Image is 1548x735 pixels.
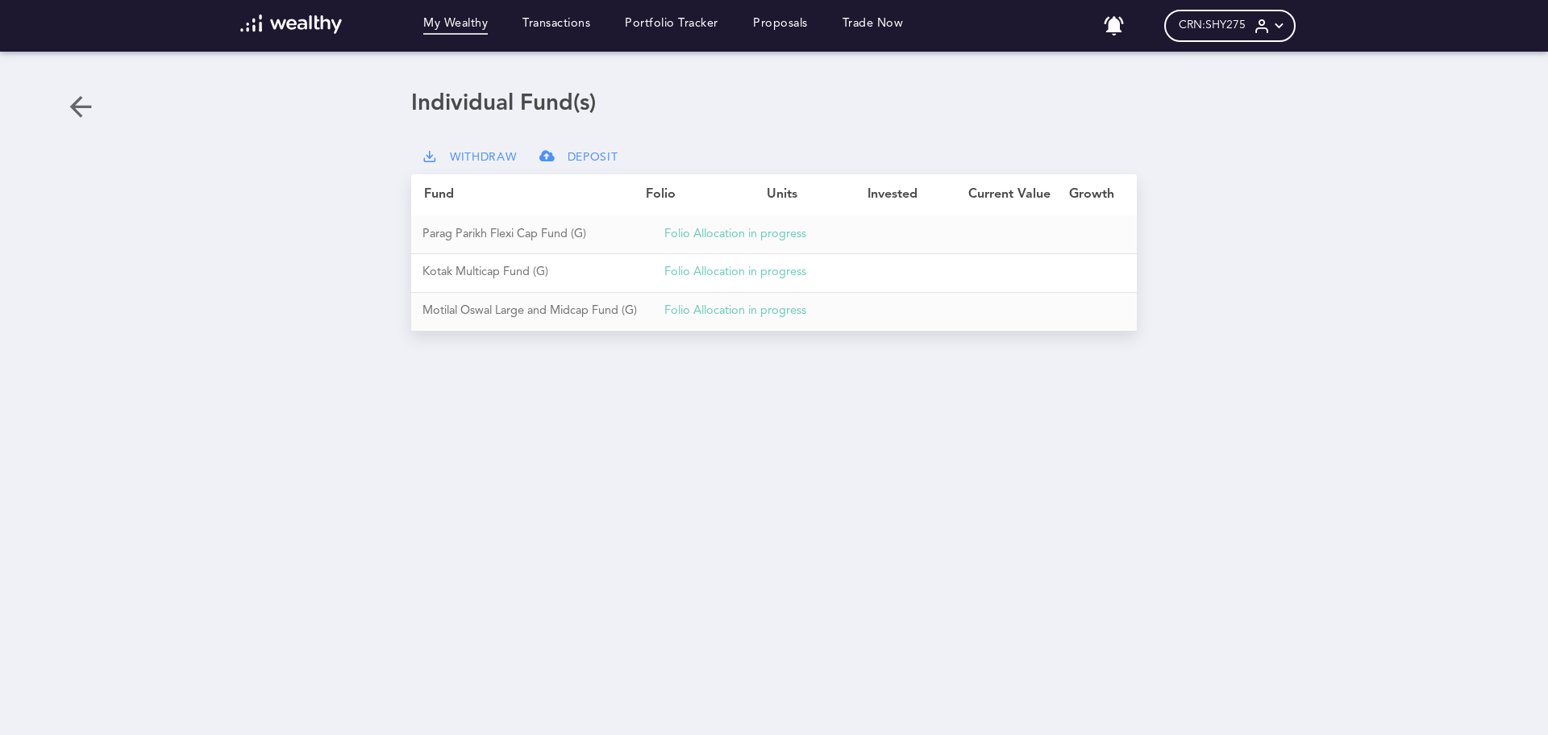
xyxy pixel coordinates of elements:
[753,17,808,35] a: Proposals
[664,304,1125,319] div: Folio Allocation in progress
[843,17,904,35] a: Trade Now
[522,17,590,35] a: Transactions
[423,17,488,35] a: My Wealthy
[568,151,618,165] span: DEPOSIT
[422,304,664,319] div: M o t i l a l O s w a l L a r g e a n d M i d c a p F u n d ( G )
[625,17,718,35] a: Portfolio Tracker
[868,187,968,203] div: Invested
[424,187,646,203] div: Fund
[664,265,1125,280] div: Folio Allocation in progress
[411,90,1137,118] h1: Individual Fund(s)
[767,187,868,203] div: Units
[1069,187,1130,203] div: Growth
[450,151,517,165] span: WITHDRAW
[664,228,1125,242] div: Folio Allocation in progress
[1179,19,1246,32] span: CRN: SHY275
[422,228,664,242] div: P a r a g P a r i k h F l e x i C a p F u n d ( G )
[240,15,343,34] img: wl-logo-white.svg
[968,187,1069,203] div: Current Value
[422,265,664,280] div: K o t a k M u l t i c a p F u n d ( G )
[646,187,767,203] div: Folio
